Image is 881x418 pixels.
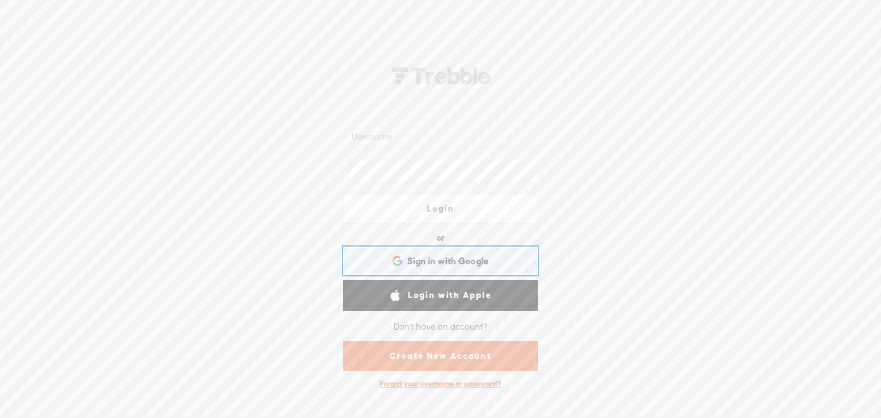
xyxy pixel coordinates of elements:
[343,280,538,311] a: Login with Apple
[374,373,507,394] div: Forgot your username or password?
[349,125,536,147] input: Username
[407,255,489,267] span: Sign in with Google
[393,315,488,339] div: Don't have an account?
[436,229,445,247] div: or
[343,193,538,224] a: Login
[343,341,538,371] a: Create New Account
[343,247,538,275] div: Sign in with Google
